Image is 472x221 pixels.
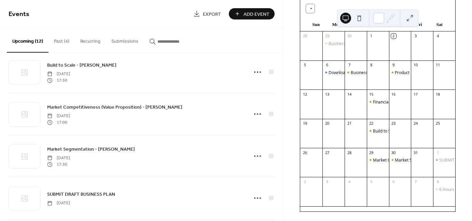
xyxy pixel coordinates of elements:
div: 30 [391,150,396,155]
div: 4 [435,33,440,39]
span: [DATE] [47,71,70,77]
div: 6 Hours Pitching Session - Elena Constantinou [433,187,455,192]
div: 28 [347,150,352,155]
a: SUBMIT DRAFT BUSINESS PLAN [47,190,115,198]
div: Business Plan and Revenue Models - [PERSON_NAME] [351,70,453,75]
div: 29 [369,150,374,155]
div: 22 [369,121,374,126]
div: 4 [347,179,352,184]
button: Upcoming (12) [7,28,48,53]
a: Market Competitiveness (Value Proposition) - [PERSON_NAME] [47,103,182,111]
div: 1 [369,33,374,39]
div: 29 [324,33,330,39]
span: [DATE] [47,155,70,161]
div: Business Plan and Revenue Models - Andreas Koupparis [345,70,367,75]
a: Market Segmentation - [PERSON_NAME] [47,145,135,153]
div: 5 [369,179,374,184]
div: Business Model (Canva) - [PERSON_NAME] [329,41,410,46]
span: 17:00 [47,119,70,125]
div: 24 [413,121,418,126]
div: 30 [347,33,352,39]
div: Build to Scale - George Tziazas [367,128,389,134]
div: 17 [413,92,418,97]
div: 14 [347,92,352,97]
div: 26 [302,150,307,155]
div: Sat [429,18,450,31]
div: Sun [306,18,326,31]
div: 19 [302,121,307,126]
div: Build to Scale - [PERSON_NAME] [373,128,434,134]
div: 6 [391,179,396,184]
span: 17:30 [47,161,70,167]
span: SUBMIT DRAFT BUSINESS PLAN [47,191,115,198]
button: Recurring [75,28,106,52]
div: 10 [413,63,418,68]
span: Market Competitiveness (Value Proposition) - [PERSON_NAME] [47,104,182,111]
div: 3 [413,33,418,39]
div: SUBMIT DRAFT BUSINESS PLAN [433,157,455,163]
div: 7 [413,179,418,184]
a: Build to Scale - [PERSON_NAME] [47,61,116,69]
div: Download The Business Plan Template and Guidelines [322,70,345,75]
div: 7 [347,63,352,68]
button: Past (4) [48,28,75,52]
div: 11 [435,63,440,68]
span: 17:30 [47,77,70,83]
div: 1 [435,150,440,155]
div: Download The Business Plan Template and Guidelines [329,70,431,75]
div: 3 [324,179,330,184]
div: 16 [391,92,396,97]
div: Market Segmentation - Constantinos Loizou [389,157,411,163]
div: Financial Projections - Chris Droussiotis [367,99,389,105]
div: 12 [302,92,307,97]
div: 6 [324,63,330,68]
span: [DATE] [47,113,70,119]
div: 31 [413,150,418,155]
div: Market Segmentation - [PERSON_NAME] [395,157,472,163]
div: 5 [302,63,307,68]
span: Market Segmentation - [PERSON_NAME] [47,146,135,153]
a: Export [188,8,226,19]
div: Fri [408,18,429,31]
span: [DATE] [47,200,70,206]
span: Export [203,11,221,18]
div: 15 [369,92,374,97]
div: Market Competitiveness (Value Proposition) - George Kassinis [367,157,389,163]
span: Add Event [244,11,269,18]
span: Events [9,8,29,21]
div: 27 [324,150,330,155]
div: 18 [435,92,440,97]
span: Build to Scale - [PERSON_NAME] [47,62,116,69]
button: Add Event [229,8,275,19]
button: Submissions [106,28,144,52]
div: 8 [435,179,440,184]
div: 23 [391,121,396,126]
div: 20 [324,121,330,126]
div: 2 [302,179,307,184]
div: 9 [391,63,396,68]
div: Product Design / Ideation - Michael Tyrimos [389,70,411,75]
div: Mon [326,18,347,31]
div: 25 [435,121,440,126]
div: Financial Projections - [PERSON_NAME] [373,99,447,105]
div: 2 [391,33,396,39]
div: 8 [369,63,374,68]
div: 28 [302,33,307,39]
div: 21 [347,121,352,126]
div: Business Model (Canva) - Daina Nicolaou [322,41,345,46]
div: 13 [324,92,330,97]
